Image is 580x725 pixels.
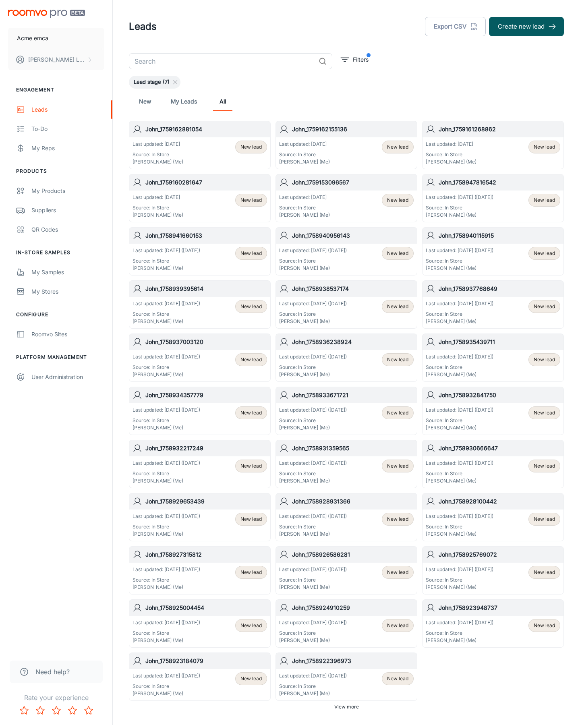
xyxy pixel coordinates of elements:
a: John_1759161268862Last updated: [DATE]Source: In Store[PERSON_NAME] (Me)New lead [422,121,564,169]
p: Last updated: [DATE] ([DATE]) [133,247,200,254]
button: Rate 3 star [48,702,64,719]
p: [PERSON_NAME] (Me) [133,318,200,325]
p: Last updated: [DATE] ([DATE]) [133,353,200,360]
p: Rate your experience [6,693,106,702]
p: Last updated: [DATE] ([DATE]) [426,406,493,414]
p: [PERSON_NAME] (Me) [279,211,330,219]
h6: John_1758923184079 [145,657,267,665]
p: Last updated: [DATE] ([DATE]) [279,619,347,626]
p: Source: In Store [279,204,330,211]
a: John_1758940115915Last updated: [DATE] ([DATE])Source: In Store[PERSON_NAME] (Me)New lead [422,227,564,275]
p: Source: In Store [426,204,493,211]
p: Last updated: [DATE] [133,194,183,201]
h6: John_1759161268862 [439,125,560,134]
p: Source: In Store [279,523,347,530]
a: John_1758937768649Last updated: [DATE] ([DATE])Source: In Store[PERSON_NAME] (Me)New lead [422,280,564,329]
p: Source: In Store [426,364,493,371]
p: [PERSON_NAME] (Me) [279,424,347,431]
p: Source: In Store [133,311,200,318]
p: [PERSON_NAME] (Me) [279,158,330,166]
h6: John_1758929653439 [145,497,267,506]
p: Source: In Store [133,470,200,477]
div: Leads [31,105,104,114]
button: Export CSV [425,17,486,36]
button: Create new lead [489,17,564,36]
h6: John_1758936238924 [292,338,414,346]
h6: John_1758928100442 [439,497,560,506]
button: Rate 2 star [32,702,48,719]
a: John_1758924910259Last updated: [DATE] ([DATE])Source: In Store[PERSON_NAME] (Me)New lead [275,599,417,648]
p: [PERSON_NAME] (Me) [426,424,493,431]
h6: John_1758925769072 [439,550,560,559]
a: John_1758929653439Last updated: [DATE] ([DATE])Source: In Store[PERSON_NAME] (Me)New lead [129,493,271,541]
span: Need help? [35,667,70,677]
div: User Administration [31,373,104,381]
span: New lead [387,356,408,363]
span: New lead [387,409,408,416]
p: Last updated: [DATE] ([DATE]) [426,247,493,254]
p: Source: In Store [133,204,183,211]
p: Last updated: [DATE] ([DATE]) [133,513,200,520]
p: Source: In Store [133,417,200,424]
a: John_1758923948737Last updated: [DATE] ([DATE])Source: In Store[PERSON_NAME] (Me)New lead [422,599,564,648]
p: Last updated: [DATE] ([DATE]) [133,619,200,626]
a: John_1758941660153Last updated: [DATE] ([DATE])Source: In Store[PERSON_NAME] (Me)New lead [129,227,271,275]
p: [PERSON_NAME] (Me) [279,530,347,538]
span: Lead stage (7) [129,78,174,86]
p: Last updated: [DATE] ([DATE]) [426,460,493,467]
a: John_1758925004454Last updated: [DATE] ([DATE])Source: In Store[PERSON_NAME] (Me)New lead [129,599,271,648]
p: [PERSON_NAME] (Me) [279,265,347,272]
p: [PERSON_NAME] Leaptools [28,55,85,64]
p: Source: In Store [426,311,493,318]
a: John_1758934357779Last updated: [DATE] ([DATE])Source: In Store[PERSON_NAME] (Me)New lead [129,387,271,435]
h6: John_1758922396973 [292,657,414,665]
p: Source: In Store [279,470,347,477]
a: John_1758947816542Last updated: [DATE] ([DATE])Source: In Store[PERSON_NAME] (Me)New lead [422,174,564,222]
span: New lead [240,569,262,576]
h6: John_1759162881054 [145,125,267,134]
p: [PERSON_NAME] (Me) [426,530,493,538]
h6: John_1758931359565 [292,444,414,453]
p: Source: In Store [426,257,493,265]
p: [PERSON_NAME] (Me) [133,211,183,219]
p: [PERSON_NAME] (Me) [133,477,200,485]
p: Last updated: [DATE] ([DATE]) [426,566,493,573]
span: New lead [387,197,408,204]
h6: John_1759160281647 [145,178,267,187]
p: Source: In Store [279,151,330,158]
a: John_1758938537174Last updated: [DATE] ([DATE])Source: In Store[PERSON_NAME] (Me)New lead [275,280,417,329]
h6: John_1758937003120 [145,338,267,346]
a: John_1758930666647Last updated: [DATE] ([DATE])Source: In Store[PERSON_NAME] (Me)New lead [422,440,564,488]
span: New lead [534,409,555,416]
span: View more [334,703,359,710]
p: Last updated: [DATE] ([DATE]) [426,513,493,520]
p: [PERSON_NAME] (Me) [279,637,347,644]
button: View more [331,701,362,713]
a: John_1758926586281Last updated: [DATE] ([DATE])Source: In Store[PERSON_NAME] (Me)New lead [275,546,417,594]
button: Acme emca [8,28,104,49]
span: New lead [534,462,555,470]
a: John_1758923184079Last updated: [DATE] ([DATE])Source: In Store[PERSON_NAME] (Me)New lead [129,652,271,701]
p: Source: In Store [133,576,200,584]
p: Last updated: [DATE] [426,141,476,148]
p: Filters [353,55,369,64]
input: Search [129,53,315,69]
p: Last updated: [DATE] ([DATE]) [279,460,347,467]
p: Source: In Store [133,364,200,371]
h6: John_1758934357779 [145,391,267,400]
p: Source: In Store [133,683,200,690]
p: Source: In Store [426,523,493,530]
p: Last updated: [DATE] ([DATE]) [279,566,347,573]
button: Rate 4 star [64,702,81,719]
div: QR Codes [31,225,104,234]
p: Source: In Store [426,417,493,424]
span: New lead [387,569,408,576]
h6: John_1758927315812 [145,550,267,559]
p: [PERSON_NAME] (Me) [279,371,347,378]
a: John_1759162881054Last updated: [DATE]Source: In Store[PERSON_NAME] (Me)New lead [129,121,271,169]
p: [PERSON_NAME] (Me) [426,318,493,325]
p: Last updated: [DATE] ([DATE]) [133,672,200,679]
span: New lead [240,622,262,629]
span: New lead [387,516,408,523]
div: Suppliers [31,206,104,215]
